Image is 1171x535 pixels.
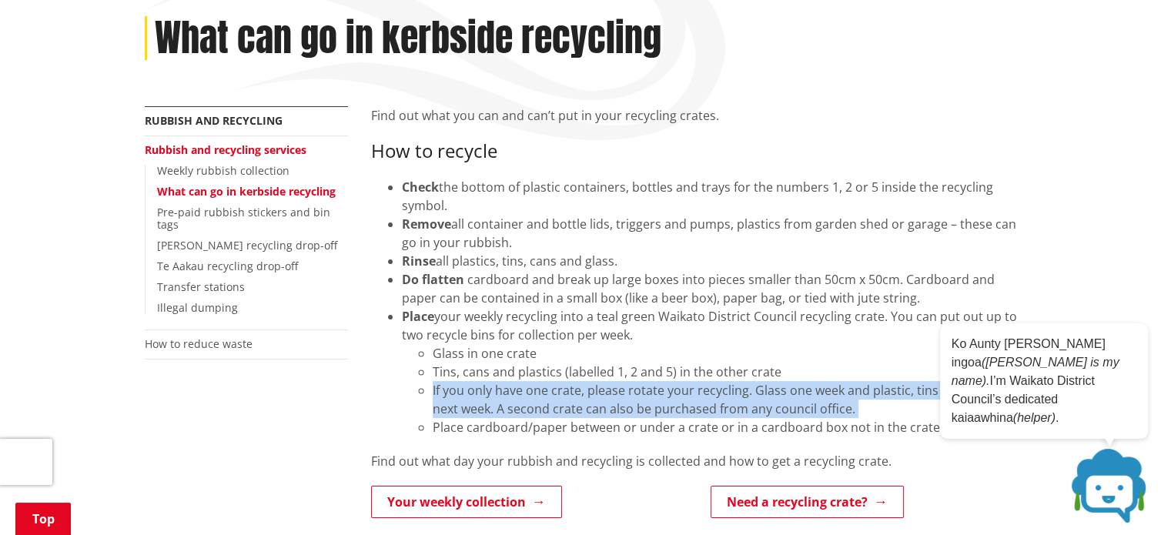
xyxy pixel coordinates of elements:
a: Need a recycling crate? [711,486,904,518]
strong: Do flatten [402,271,464,288]
a: How to reduce waste [145,336,253,351]
h3: How to recycle [371,140,1027,162]
li: Tins, cans and plastics (labelled 1, 2 and 5) in the other crate [433,363,1027,381]
li: your weekly recycling into a teal green Waikato District Council recycling crate. You can put out... [402,307,1027,436]
strong: Remove [402,216,451,232]
a: Top [15,503,71,535]
p: Find out what you can and can’t put in your recycling crates. [371,106,1027,125]
a: Illegal dumping [157,300,238,315]
strong: Rinse [402,252,436,269]
li: Place cardboard/paper between or under a crate or in a cardboard box not in the crate. [433,418,1027,436]
a: Pre-paid rubbish stickers and bin tags [157,205,330,232]
a: Rubbish and recycling services [145,142,306,157]
strong: Check [402,179,439,196]
div: the bottom of plastic containers, bottles and trays for the numbers 1, 2 or 5 inside the recyclin... [402,178,1027,215]
li: If you only have one crate, please rotate your recycling. Glass one week and plastic, tins and ca... [433,381,1027,418]
span: cardboard and break up large boxes into pieces smaller than 50cm x 50cm. Cardboard and paper can ... [402,271,995,306]
a: What can go in kerbside recycling [157,184,336,199]
p: Find out what day your rubbish and recycling is collected and how to get a recycling crate. [371,452,1027,470]
em: (helper) [1013,411,1056,424]
p: Ko Aunty [PERSON_NAME] ingoa I’m Waikato District Council’s dedicated kaiaawhina . [952,335,1136,427]
a: Rubbish and recycling [145,113,283,128]
em: ([PERSON_NAME] is my name). [952,356,1119,387]
li: Glass in one crate [433,344,1027,363]
div: all plastics, tins, cans and glass. [402,252,1027,270]
h1: What can go in kerbside recycling [155,16,661,61]
a: [PERSON_NAME] recycling drop-off [157,238,337,252]
a: Your weekly collection [371,486,562,518]
strong: Place [402,308,434,325]
a: Transfer stations [157,279,245,294]
a: Weekly rubbish collection [157,163,289,178]
a: Te Aakau recycling drop-off [157,259,298,273]
div: all container and bottle lids, triggers and pumps, plastics from garden shed or garage – these ca... [402,215,1027,252]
